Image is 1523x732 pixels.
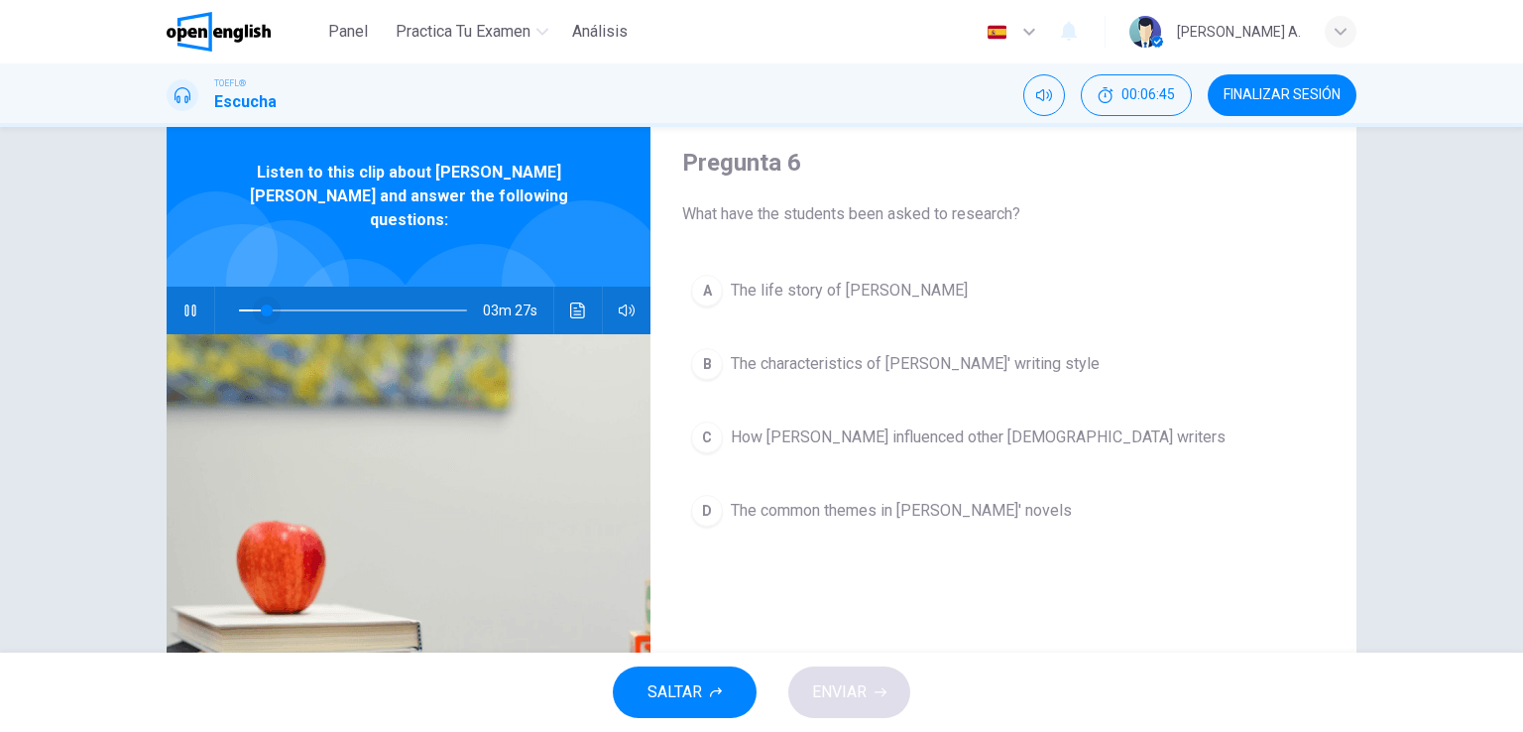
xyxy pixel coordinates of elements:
button: CHow [PERSON_NAME] influenced other [DEMOGRAPHIC_DATA] writers [682,413,1325,462]
button: 00:06:45 [1081,74,1192,116]
div: Silenciar [1023,74,1065,116]
span: Practica tu examen [396,20,530,44]
button: Practica tu examen [388,14,556,50]
img: OpenEnglish logo [167,12,271,52]
h4: Pregunta 6 [682,147,1325,179]
span: The life story of [PERSON_NAME] [731,279,968,303]
button: Panel [316,14,380,50]
div: A [691,275,723,306]
button: SALTAR [613,667,757,718]
span: FINALIZAR SESIÓN [1224,87,1341,103]
span: The common themes in [PERSON_NAME]' novels [731,499,1072,523]
span: Listen to this clip about [PERSON_NAME] [PERSON_NAME] and answer the following questions: [231,161,586,232]
span: The characteristics of [PERSON_NAME]' writing style [731,352,1100,376]
div: C [691,422,723,453]
button: FINALIZAR SESIÓN [1208,74,1356,116]
img: es [985,25,1009,40]
button: BThe characteristics of [PERSON_NAME]' writing style [682,339,1325,389]
span: How [PERSON_NAME] influenced other [DEMOGRAPHIC_DATA] writers [731,426,1226,449]
a: OpenEnglish logo [167,12,316,52]
h1: Escucha [214,90,277,114]
img: Profile picture [1129,16,1161,48]
div: Ocultar [1081,74,1192,116]
span: Análisis [572,20,628,44]
span: SALTAR [647,678,702,706]
span: 00:06:45 [1121,87,1175,103]
span: What have the students been asked to research? [682,202,1325,226]
button: DThe common themes in [PERSON_NAME]' novels [682,486,1325,536]
div: D [691,495,723,527]
div: [PERSON_NAME] A. [1177,20,1301,44]
button: Haz clic para ver la transcripción del audio [562,287,594,334]
span: TOEFL® [214,76,246,90]
div: B [691,348,723,380]
button: AThe life story of [PERSON_NAME] [682,266,1325,315]
button: Análisis [564,14,636,50]
span: Panel [328,20,368,44]
span: 03m 27s [483,287,553,334]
